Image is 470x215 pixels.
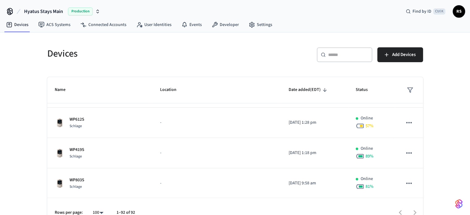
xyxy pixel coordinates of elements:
[361,145,373,152] p: Online
[401,6,450,17] div: Find by IDCtrl K
[289,85,329,95] span: Date added(EDT)
[70,177,84,183] p: WP803S
[366,183,374,190] span: 81 %
[453,5,465,18] button: RS
[70,154,82,159] span: Schlage
[361,176,373,182] p: Online
[361,115,373,122] p: Online
[55,148,65,158] img: Schlage Sense Smart Deadbolt with Camelot Trim, Front
[55,118,65,128] img: Schlage Sense Smart Deadbolt with Camelot Trim, Front
[244,19,277,30] a: Settings
[55,178,65,188] img: Schlage Sense Smart Deadbolt with Camelot Trim, Front
[33,19,75,30] a: ACS Systems
[55,85,74,95] span: Name
[75,19,131,30] a: Connected Accounts
[47,47,231,60] h5: Devices
[392,51,416,59] span: Add Devices
[70,116,84,123] p: WP612S
[413,8,431,15] span: Find by ID
[160,180,274,187] p: -
[289,119,341,126] p: [DATE] 1:28 pm
[160,119,274,126] p: -
[377,47,423,62] button: Add Devices
[366,153,374,159] span: 89 %
[289,150,341,156] p: [DATE] 1:18 pm
[433,8,445,15] span: Ctrl K
[160,85,184,95] span: Location
[24,8,63,15] span: Hyatus Stays Main
[207,19,244,30] a: Developer
[160,150,274,156] p: -
[70,147,84,153] p: WP419S
[131,19,176,30] a: User Identities
[176,19,207,30] a: Events
[289,180,341,187] p: [DATE] 9:58 am
[356,85,376,95] span: Status
[366,123,374,129] span: 57 %
[68,7,93,15] span: Production
[1,19,33,30] a: Devices
[455,199,463,209] img: SeamLogoGradient.69752ec5.svg
[70,123,82,129] span: Schlage
[453,6,464,17] span: RS
[70,184,82,189] span: Schlage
